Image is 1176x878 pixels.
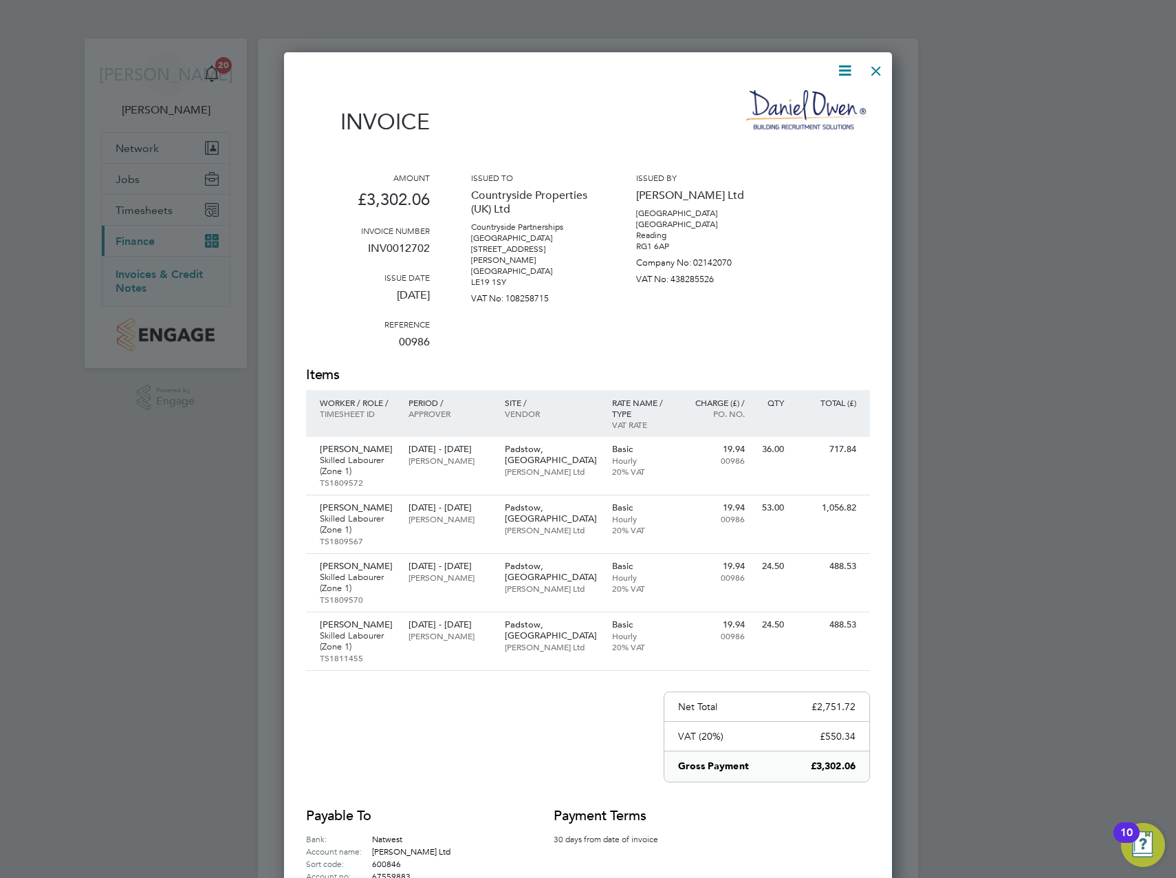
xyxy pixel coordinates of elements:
[409,619,490,630] p: [DATE] - [DATE]
[471,277,595,288] p: LE19 1SY
[554,806,677,826] h2: Payment terms
[320,652,395,663] p: TS1811455
[306,806,512,826] h2: Payable to
[685,455,745,466] p: 00986
[471,244,595,266] p: [STREET_ADDRESS][PERSON_NAME]
[612,466,672,477] p: 20% VAT
[306,172,430,183] h3: Amount
[320,572,395,594] p: Skilled Labourer (Zone 1)
[306,845,372,857] label: Account name:
[685,619,745,630] p: 19.94
[306,833,372,845] label: Bank:
[306,283,430,319] p: [DATE]
[471,266,595,277] p: [GEOGRAPHIC_DATA]
[612,583,672,594] p: 20% VAT
[505,502,598,524] p: Padstow, [GEOGRAPHIC_DATA]
[678,730,723,742] p: VAT (20%)
[685,513,745,524] p: 00986
[685,397,745,408] p: Charge (£) /
[320,513,395,535] p: Skilled Labourer (Zone 1)
[685,630,745,641] p: 00986
[798,444,856,455] p: 717.84
[471,183,595,222] p: Countryside Properties (UK) Ltd
[505,641,598,652] p: [PERSON_NAME] Ltd
[409,444,490,455] p: [DATE] - [DATE]
[636,252,760,268] p: Company No: 02142070
[1120,833,1133,850] div: 10
[471,172,595,183] h3: Issued to
[636,172,760,183] h3: Issued by
[306,319,430,330] h3: Reference
[306,225,430,236] h3: Invoice number
[759,561,784,572] p: 24.50
[409,455,490,466] p: [PERSON_NAME]
[1121,823,1165,867] button: Open Resource Center, 10 new notifications
[612,444,672,455] p: Basic
[746,90,870,129] img: danielowen-logo-remittance.png
[612,397,672,419] p: Rate name / type
[306,330,430,365] p: 00986
[372,833,402,844] span: Natwest
[612,572,672,583] p: Hourly
[612,455,672,466] p: Hourly
[554,833,677,845] p: 30 days from date of invoice
[612,641,672,652] p: 20% VAT
[409,408,490,419] p: Approver
[320,455,395,477] p: Skilled Labourer (Zone 1)
[409,572,490,583] p: [PERSON_NAME]
[409,630,490,641] p: [PERSON_NAME]
[320,444,395,455] p: [PERSON_NAME]
[820,730,856,742] p: £550.34
[505,408,598,419] p: Vendor
[505,583,598,594] p: [PERSON_NAME] Ltd
[320,561,395,572] p: [PERSON_NAME]
[685,444,745,455] p: 19.94
[409,513,490,524] p: [PERSON_NAME]
[759,619,784,630] p: 24.50
[759,502,784,513] p: 53.00
[612,561,672,572] p: Basic
[636,183,760,208] p: [PERSON_NAME] Ltd
[759,444,784,455] p: 36.00
[320,408,395,419] p: Timesheet ID
[505,444,598,466] p: Padstow, [GEOGRAPHIC_DATA]
[320,477,395,488] p: TS1809572
[612,630,672,641] p: Hourly
[372,858,401,869] span: 600846
[678,760,749,773] p: Gross Payment
[612,419,672,430] p: VAT rate
[685,502,745,513] p: 19.94
[685,572,745,583] p: 00986
[372,846,450,857] span: [PERSON_NAME] Ltd
[612,513,672,524] p: Hourly
[320,535,395,546] p: TS1809567
[320,630,395,652] p: Skilled Labourer (Zone 1)
[798,561,856,572] p: 488.53
[678,700,717,713] p: Net Total
[409,502,490,513] p: [DATE] - [DATE]
[636,219,760,230] p: [GEOGRAPHIC_DATA]
[612,502,672,513] p: Basic
[505,619,598,641] p: Padstow, [GEOGRAPHIC_DATA]
[306,365,870,385] h2: Items
[798,397,856,408] p: Total (£)
[306,272,430,283] h3: Issue date
[636,268,760,285] p: VAT No: 438285526
[636,230,760,241] p: Reading
[306,236,430,272] p: INV0012702
[471,288,595,304] p: VAT No: 108258715
[505,561,598,583] p: Padstow, [GEOGRAPHIC_DATA]
[812,700,856,713] p: £2,751.72
[685,408,745,419] p: Po. No.
[409,561,490,572] p: [DATE] - [DATE]
[612,524,672,535] p: 20% VAT
[685,561,745,572] p: 19.94
[636,208,760,219] p: [GEOGRAPHIC_DATA]
[306,857,372,870] label: Sort code:
[759,397,784,408] p: QTY
[306,109,430,135] h1: Invoice
[798,502,856,513] p: 1,056.82
[320,619,395,630] p: [PERSON_NAME]
[320,502,395,513] p: [PERSON_NAME]
[505,524,598,535] p: [PERSON_NAME] Ltd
